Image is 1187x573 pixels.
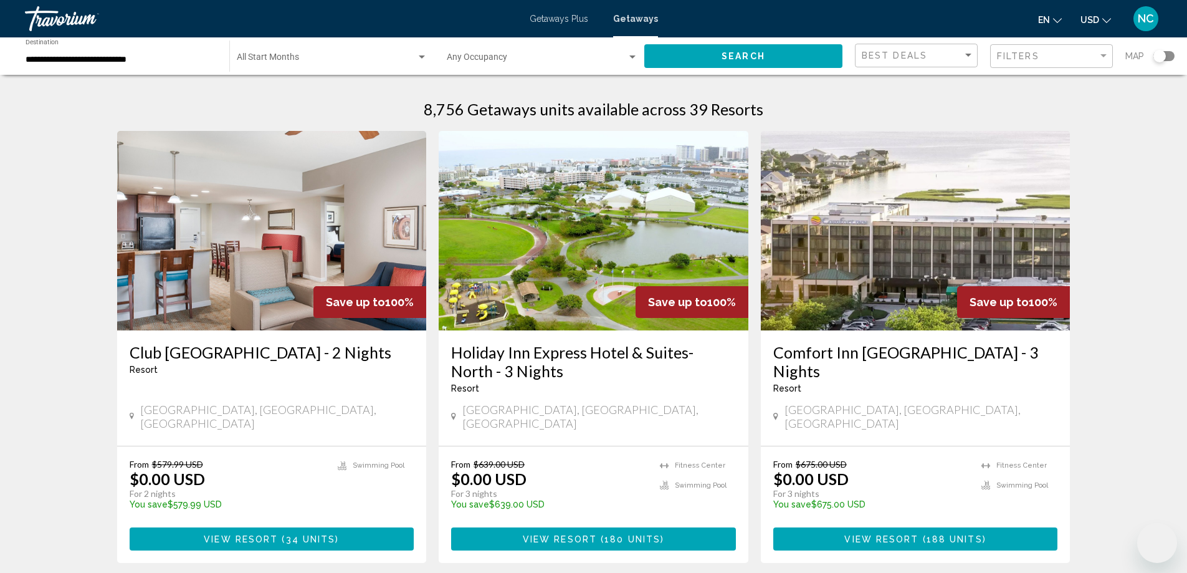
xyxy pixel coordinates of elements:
[1125,47,1144,65] span: Map
[523,534,597,544] span: View Resort
[862,51,927,60] span: Best Deals
[773,383,801,393] span: Resort
[313,286,426,318] div: 100%
[675,461,725,469] span: Fitness Center
[117,131,427,330] img: C194I01X.jpg
[1038,11,1062,29] button: Change language
[970,296,1029,309] span: Save up to
[784,403,1058,430] span: [GEOGRAPHIC_DATA], [GEOGRAPHIC_DATA], [GEOGRAPHIC_DATA]
[326,296,385,309] span: Save up to
[462,403,736,430] span: [GEOGRAPHIC_DATA], [GEOGRAPHIC_DATA], [GEOGRAPHIC_DATA]
[1038,15,1050,25] span: en
[957,286,1070,318] div: 100%
[451,499,489,509] span: You save
[353,461,404,469] span: Swimming Pool
[130,365,158,375] span: Resort
[844,534,918,544] span: View Resort
[862,51,974,61] mat-select: Sort by
[451,383,479,393] span: Resort
[474,459,525,469] span: $639.00 USD
[451,499,647,509] p: $639.00 USD
[773,527,1058,551] button: View Resort(188 units)
[1080,11,1111,29] button: Change currency
[130,499,168,509] span: You save
[773,469,849,488] p: $0.00 USD
[773,343,1058,380] a: Comfort Inn [GEOGRAPHIC_DATA] - 3 Nights
[451,459,470,469] span: From
[996,481,1048,489] span: Swimming Pool
[451,488,647,499] p: For 3 nights
[648,296,707,309] span: Save up to
[25,6,517,31] a: Travorium
[130,527,414,551] button: View Resort(34 units)
[286,534,336,544] span: 34 units
[644,44,842,67] button: Search
[773,459,793,469] span: From
[424,100,763,118] h1: 8,756 Getaways units available across 39 Resorts
[130,469,205,488] p: $0.00 USD
[1137,523,1177,563] iframe: Button to launch messaging window
[439,131,748,330] img: RX82E01X.jpg
[773,499,970,509] p: $675.00 USD
[796,459,847,469] span: $675.00 USD
[597,534,664,544] span: ( )
[130,343,414,362] a: Club [GEOGRAPHIC_DATA] - 2 Nights
[1138,12,1154,25] span: NC
[130,499,326,509] p: $579.99 USD
[675,481,727,489] span: Swimming Pool
[613,14,658,24] a: Getaways
[996,461,1047,469] span: Fitness Center
[152,459,203,469] span: $579.99 USD
[130,459,149,469] span: From
[451,527,736,551] button: View Resort(180 units)
[140,403,414,430] span: [GEOGRAPHIC_DATA], [GEOGRAPHIC_DATA], [GEOGRAPHIC_DATA]
[278,534,339,544] span: ( )
[451,343,736,380] a: Holiday Inn Express Hotel & Suites- North - 3 Nights
[927,534,983,544] span: 188 units
[530,14,588,24] a: Getaways Plus
[636,286,748,318] div: 100%
[604,534,660,544] span: 180 units
[919,534,986,544] span: ( )
[451,469,527,488] p: $0.00 USD
[990,44,1113,69] button: Filter
[722,52,765,62] span: Search
[773,488,970,499] p: For 3 nights
[1130,6,1162,32] button: User Menu
[204,534,278,544] span: View Resort
[997,51,1039,61] span: Filters
[773,499,811,509] span: You save
[130,488,326,499] p: For 2 nights
[761,131,1070,330] img: RX85E01X.jpg
[1080,15,1099,25] span: USD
